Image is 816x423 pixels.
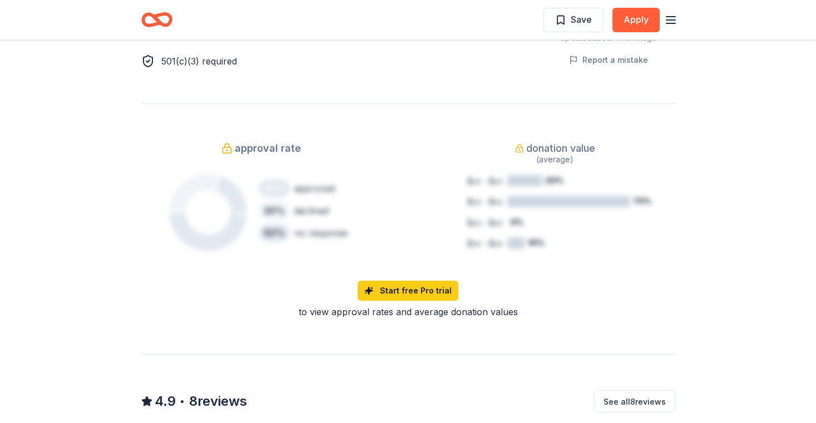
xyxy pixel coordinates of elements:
tspan: 10% [527,238,544,247]
a: Home [141,7,172,33]
button: Apply [612,8,660,32]
span: • [179,396,185,407]
div: (average) [435,153,675,166]
div: no response [294,226,348,240]
tspan: 20% [545,176,563,185]
div: 50 % [259,224,290,242]
div: approved [294,182,335,195]
button: Save [543,8,604,32]
button: See all8reviews [594,390,675,412]
tspan: 70% [632,196,651,206]
div: to view approval rates and average donation values [141,305,675,319]
div: declined [294,204,329,217]
a: Start free Pro trial [358,281,458,301]
tspan: $xx - $xx [467,238,503,248]
tspan: $xx - $xx [467,176,503,186]
div: 30 % [259,202,290,220]
span: donation value [526,140,595,157]
tspan: $xx - $xx [467,218,503,227]
tspan: 0% [510,217,523,227]
span: Save [571,12,592,27]
tspan: $xx - $xx [467,197,503,206]
div: 20 % [259,180,290,197]
span: 4.9 [155,392,176,410]
button: Report a mistake [569,53,648,67]
span: approval rate [235,140,301,157]
span: 501(c)(3) required [161,56,237,67]
span: 8 reviews [189,392,247,410]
